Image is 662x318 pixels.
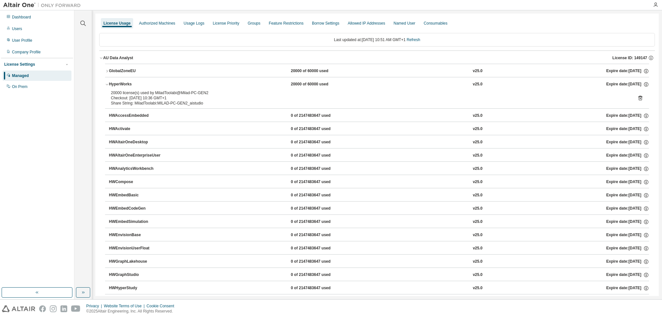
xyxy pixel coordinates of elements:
[71,305,80,312] img: youtube.svg
[606,126,649,132] div: Expire date: [DATE]
[606,232,649,238] div: Expire date: [DATE]
[99,33,655,47] div: Last updated at: [DATE] 10:51 AM GMT+1
[291,179,349,185] div: 0 of 2147483647 used
[146,303,178,309] div: Cookie Consent
[12,84,27,89] div: On Prem
[109,281,649,295] button: HWHyperStudy0 of 2147483647 usedv25.0Expire date:[DATE]
[109,219,167,225] div: HWEmbedSimulation
[291,153,349,159] div: 0 of 2147483647 used
[105,64,649,78] button: GlobalZoneEU20000 of 60000 usedv25.0Expire date:[DATE]
[109,285,167,291] div: HWHyperStudy
[606,179,649,185] div: Expire date: [DATE]
[111,90,628,95] div: 20000 license(s) used by MiladToolabi@Milad-PC-GEN2
[473,219,483,225] div: v25.0
[60,305,67,312] img: linkedin.svg
[104,303,146,309] div: Website Terms of Use
[473,139,483,145] div: v25.0
[291,259,349,265] div: 0 of 2147483647 used
[109,135,649,149] button: HWAltairOneDesktop0 of 2147483647 usedv25.0Expire date:[DATE]
[109,202,649,216] button: HWEmbedCodeGen0 of 2147483647 usedv25.0Expire date:[DATE]
[109,268,649,282] button: HWGraphStudio0 of 2147483647 usedv25.0Expire date:[DATE]
[12,38,32,43] div: User Profile
[473,285,483,291] div: v25.0
[109,113,167,119] div: HWAccessEmbedded
[109,179,167,185] div: HWCompose
[291,166,349,172] div: 0 of 2147483647 used
[109,162,649,176] button: HWAnalyticsWorkbench0 of 2147483647 usedv25.0Expire date:[DATE]
[606,246,649,251] div: Expire date: [DATE]
[109,206,167,212] div: HWEmbedCodeGen
[3,2,84,8] img: Altair One
[248,21,260,26] div: Groups
[291,206,349,212] div: 0 of 2147483647 used
[473,166,483,172] div: v25.0
[109,188,649,203] button: HWEmbedBasic0 of 2147483647 usedv25.0Expire date:[DATE]
[139,21,175,26] div: Authorized Machines
[105,77,649,92] button: HyperWorks20000 of 60000 usedv25.0Expire date:[DATE]
[4,62,35,67] div: License Settings
[606,166,649,172] div: Expire date: [DATE]
[86,303,104,309] div: Privacy
[109,153,167,159] div: HWAltairOneEnterpriseUser
[109,246,167,251] div: HWEnvisionUserFloat
[184,21,204,26] div: Usage Logs
[291,126,349,132] div: 0 of 2147483647 used
[291,192,349,198] div: 0 of 2147483647 used
[473,192,483,198] div: v25.0
[109,232,167,238] div: HWEnvisionBase
[473,126,483,132] div: v25.0
[473,232,483,238] div: v25.0
[109,228,649,242] button: HWEnvisionBase0 of 2147483647 usedv25.0Expire date:[DATE]
[86,309,178,314] p: © 2025 Altair Engineering, Inc. All Rights Reserved.
[50,305,57,312] img: instagram.svg
[109,255,649,269] button: HWGraphLakehouse0 of 2147483647 usedv25.0Expire date:[DATE]
[109,82,167,87] div: HyperWorks
[109,109,649,123] button: HWAccessEmbedded0 of 2147483647 usedv25.0Expire date:[DATE]
[109,148,649,163] button: HWAltairOneEnterpriseUser0 of 2147483647 usedv25.0Expire date:[DATE]
[473,113,483,119] div: v25.0
[606,285,649,291] div: Expire date: [DATE]
[109,215,649,229] button: HWEmbedSimulation0 of 2147483647 usedv25.0Expire date:[DATE]
[393,21,415,26] div: Named User
[348,21,385,26] div: Allowed IP Addresses
[291,219,349,225] div: 0 of 2147483647 used
[269,21,304,26] div: Feature Restrictions
[109,294,649,309] button: HWHyperStudyPiFill0 of 2147483647 usedv25.0Expire date:[DATE]
[606,259,649,265] div: Expire date: [DATE]
[291,139,349,145] div: 0 of 2147483647 used
[39,305,46,312] img: facebook.svg
[606,272,649,278] div: Expire date: [DATE]
[473,246,483,251] div: v25.0
[606,153,649,159] div: Expire date: [DATE]
[291,68,349,74] div: 20000 of 60000 used
[473,68,483,74] div: v25.0
[473,272,483,278] div: v25.0
[2,305,35,312] img: altair_logo.svg
[111,101,628,106] div: Share String: MiladToolabi:MILAD-PC-GEN2_aistudio
[606,82,649,87] div: Expire date: [DATE]
[606,219,649,225] div: Expire date: [DATE]
[109,166,167,172] div: HWAnalyticsWorkbench
[109,175,649,189] button: HWCompose0 of 2147483647 usedv25.0Expire date:[DATE]
[109,192,167,198] div: HWEmbedBasic
[109,126,167,132] div: HWActivate
[109,272,167,278] div: HWGraphStudio
[291,272,349,278] div: 0 of 2147483647 used
[473,259,483,265] div: v25.0
[291,82,349,87] div: 20000 of 60000 used
[103,55,133,60] div: AU Data Analyst
[473,206,483,212] div: v25.0
[103,21,131,26] div: License Usage
[109,139,167,145] div: HWAltairOneDesktop
[606,192,649,198] div: Expire date: [DATE]
[291,246,349,251] div: 0 of 2147483647 used
[606,206,649,212] div: Expire date: [DATE]
[473,82,483,87] div: v25.0
[291,285,349,291] div: 0 of 2147483647 used
[613,55,647,60] span: License ID: 149147
[109,68,167,74] div: GlobalZoneEU
[109,259,167,265] div: HWGraphLakehouse
[111,95,628,101] div: Checkout: [DATE] 10:36 GMT+1
[606,113,649,119] div: Expire date: [DATE]
[12,73,29,78] div: Managed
